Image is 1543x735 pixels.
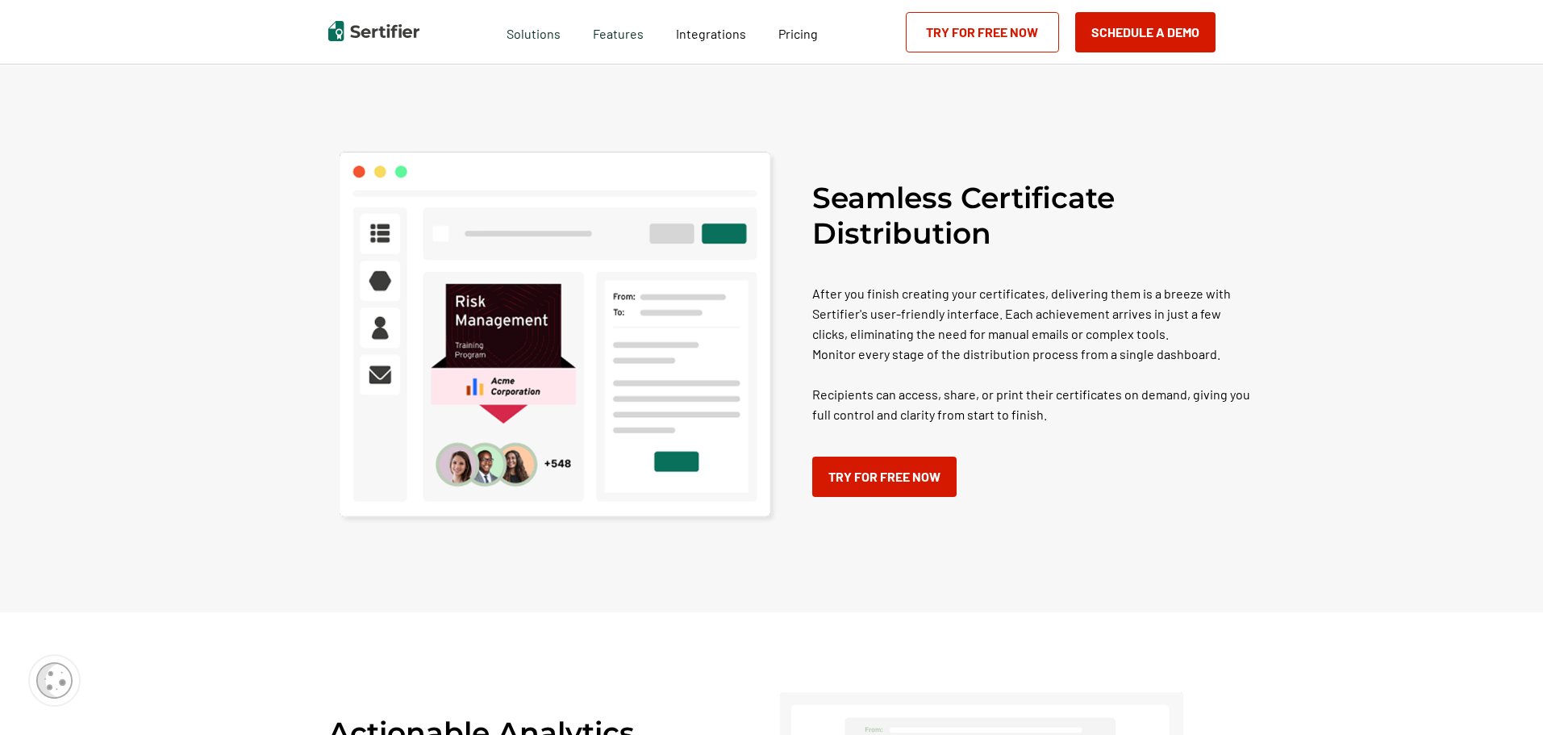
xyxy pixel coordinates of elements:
p: After you finish creating your certificates, delivering them is a breeze with Sertifier's user-fr... [812,283,1256,424]
a: Pricing [778,22,818,42]
img: Cookie Popup Icon [36,662,73,699]
span: Features [593,22,644,42]
span: Solutions [507,22,561,42]
iframe: Chat Widget [1462,658,1543,735]
h2: Seamless Certificate Distribution [812,180,1256,251]
a: Integrations [676,22,746,42]
a: Try for Free Now [906,12,1059,52]
a: Try for Free Now [812,457,957,497]
img: Seamless Certificate Distribution [336,122,780,553]
img: Sertifier | Digital Credentialing Platform [328,21,419,41]
span: Pricing [778,26,818,41]
button: Schedule a Demo [1075,12,1216,52]
span: Integrations [676,26,746,41]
